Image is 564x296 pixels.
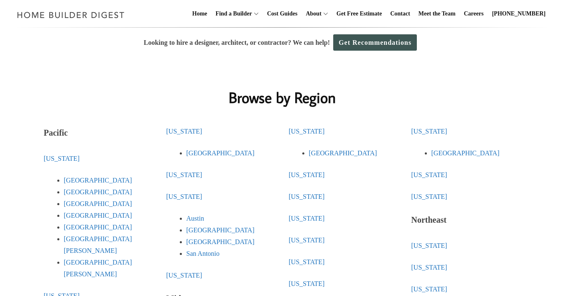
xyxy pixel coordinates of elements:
[186,149,255,157] a: [GEOGRAPHIC_DATA]
[64,177,132,184] a: [GEOGRAPHIC_DATA]
[186,250,220,257] a: San Antonio
[64,224,132,231] a: [GEOGRAPHIC_DATA]
[411,171,447,178] a: [US_STATE]
[289,280,325,287] a: [US_STATE]
[44,155,80,162] a: [US_STATE]
[411,242,447,249] a: [US_STATE]
[333,0,385,27] a: Get Free Estimate
[333,34,417,51] a: Get Recommendations
[166,128,202,135] a: [US_STATE]
[411,264,447,271] a: [US_STATE]
[289,193,325,200] a: [US_STATE]
[64,259,132,278] a: [GEOGRAPHIC_DATA][PERSON_NAME]
[229,88,336,107] strong: Browse by Region
[64,212,132,219] a: [GEOGRAPHIC_DATA]
[411,215,447,224] strong: Northeast
[189,0,211,27] a: Home
[64,235,132,254] a: [GEOGRAPHIC_DATA][PERSON_NAME]
[411,128,447,135] a: [US_STATE]
[431,149,500,157] a: [GEOGRAPHIC_DATA]
[64,200,132,207] a: [GEOGRAPHIC_DATA]
[186,238,255,245] a: [GEOGRAPHIC_DATA]
[166,171,202,178] a: [US_STATE]
[166,272,202,279] a: [US_STATE]
[44,128,68,137] strong: Pacific
[461,0,487,27] a: Careers
[289,237,325,244] a: [US_STATE]
[489,0,549,27] a: [PHONE_NUMBER]
[411,193,447,200] a: [US_STATE]
[264,0,301,27] a: Cost Guides
[289,258,325,265] a: [US_STATE]
[289,128,325,135] a: [US_STATE]
[289,215,325,222] a: [US_STATE]
[387,0,413,27] a: Contact
[309,149,377,157] a: [GEOGRAPHIC_DATA]
[415,0,459,27] a: Meet the Team
[166,193,202,200] a: [US_STATE]
[186,227,255,234] a: [GEOGRAPHIC_DATA]
[212,0,252,27] a: Find a Builder
[411,286,447,293] a: [US_STATE]
[64,188,132,196] a: [GEOGRAPHIC_DATA]
[13,7,128,23] img: Home Builder Digest
[186,215,204,222] a: Austin
[289,171,325,178] a: [US_STATE]
[302,0,321,27] a: About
